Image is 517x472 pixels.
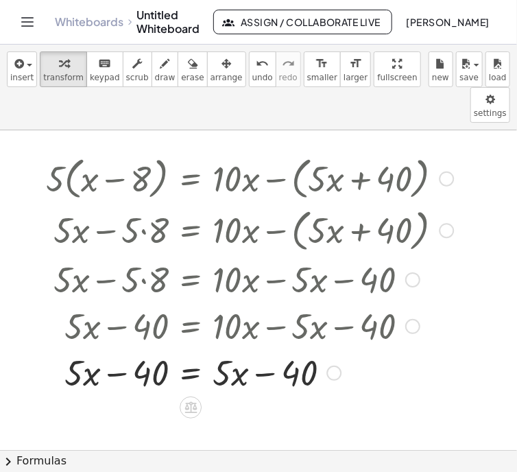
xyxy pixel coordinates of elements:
span: redo [279,73,298,82]
span: undo [252,73,273,82]
button: undoundo [249,51,276,87]
button: fullscreen [374,51,420,87]
span: larger [344,73,368,82]
i: format_size [315,56,328,72]
span: transform [43,73,84,82]
i: format_size [349,56,362,72]
span: smaller [307,73,337,82]
button: settings [470,87,510,123]
button: draw [152,51,179,87]
span: settings [474,108,507,118]
span: erase [181,73,204,82]
button: scrub [123,51,152,87]
span: arrange [211,73,243,82]
span: fullscreen [377,73,417,82]
i: undo [256,56,269,72]
i: keyboard [98,56,111,72]
button: Toggle navigation [16,11,38,33]
span: new [432,73,449,82]
button: redoredo [276,51,301,87]
i: redo [282,56,295,72]
button: [PERSON_NAME] [395,10,501,34]
button: format_sizesmaller [304,51,341,87]
button: save [456,51,483,87]
button: erase [178,51,207,87]
button: new [429,51,453,87]
span: load [489,73,507,82]
button: insert [7,51,37,87]
button: Assign / Collaborate Live [213,10,392,34]
button: arrange [207,51,246,87]
span: scrub [126,73,149,82]
span: Assign / Collaborate Live [225,16,381,28]
div: Apply the same math to both sides of the equation [180,397,202,418]
span: save [459,73,479,82]
button: format_sizelarger [340,51,371,87]
button: transform [40,51,87,87]
span: keypad [90,73,120,82]
span: insert [10,73,34,82]
span: draw [155,73,176,82]
button: load [485,51,510,87]
button: keyboardkeypad [86,51,123,87]
a: Whiteboards [55,15,123,29]
span: [PERSON_NAME] [406,16,490,28]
